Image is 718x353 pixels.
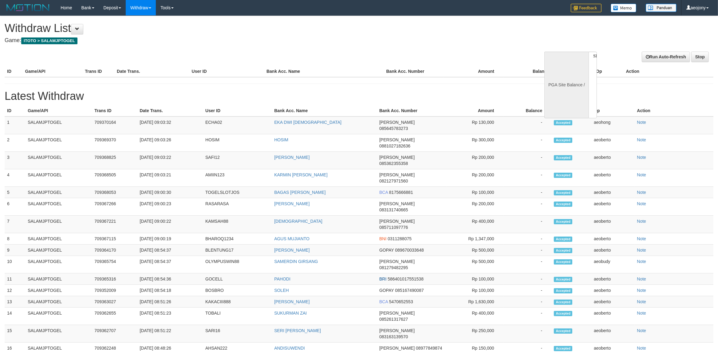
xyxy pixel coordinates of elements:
[554,219,572,224] span: Accepted
[503,296,552,308] td: -
[447,285,503,296] td: Rp 100,000
[637,311,646,316] a: Note
[637,248,646,253] a: Note
[379,288,394,293] span: GOPAY
[379,259,415,264] span: [PERSON_NAME]
[377,105,447,116] th: Bank Acc. Number
[591,216,634,233] td: aeoberto
[637,277,646,281] a: Note
[447,296,503,308] td: Rp 1,630,000
[203,169,272,187] td: AMIIN123
[25,285,92,296] td: SALAMJPTOGEL
[5,256,25,273] td: 10
[203,325,272,343] td: SARI16
[591,152,634,169] td: aeoberto
[203,245,272,256] td: BLENTUNG17
[544,52,589,118] div: PGA Site Balance /
[503,187,552,198] td: -
[379,155,415,160] span: [PERSON_NAME]
[379,236,386,241] span: BNI
[274,299,310,304] a: [PERSON_NAME]
[395,288,424,293] span: 085167490087
[637,190,646,195] a: Note
[646,4,677,12] img: panduan.png
[92,308,137,325] td: 709362655
[591,308,634,325] td: aeoberto
[447,198,503,216] td: Rp 200,000
[447,169,503,187] td: Rp 200,000
[591,285,634,296] td: aeoberto
[503,105,552,116] th: Balance
[379,334,408,339] span: 083163139570
[591,296,634,308] td: aeoberto
[5,198,25,216] td: 6
[379,265,408,270] span: 081279482295
[554,328,572,334] span: Accepted
[5,216,25,233] td: 7
[591,198,634,216] td: aeoberto
[447,245,503,256] td: Rp 500,000
[379,248,394,253] span: GOPAY
[274,346,305,351] a: ANDISUWENDI
[274,120,341,125] a: EKA DWI [DEMOGRAPHIC_DATA]
[637,346,646,351] a: Note
[203,152,272,169] td: SAFI12
[5,3,51,12] img: MOTION_logo.png
[447,273,503,285] td: Rp 100,000
[591,116,634,134] td: aeohong
[691,52,709,62] a: Stop
[137,169,203,187] td: [DATE] 09:03:21
[503,198,552,216] td: -
[379,299,388,304] span: BCA
[503,116,552,134] td: -
[25,198,92,216] td: SALAMJPTOGEL
[5,308,25,325] td: 14
[203,116,272,134] td: ECHA02
[82,66,114,77] th: Trans ID
[447,233,503,245] td: Rp 1,347,000
[591,245,634,256] td: aeoberto
[5,66,22,77] th: ID
[384,66,444,77] th: Bank Acc. Number
[379,225,408,230] span: 085711097776
[264,66,384,77] th: Bank Acc. Name
[5,105,25,116] th: ID
[447,105,503,116] th: Amount
[554,138,572,143] span: Accepted
[379,201,415,206] span: [PERSON_NAME]
[274,201,310,206] a: [PERSON_NAME]
[503,66,558,77] th: Balance
[5,233,25,245] td: 8
[25,325,92,343] td: SALAMJPTOGEL
[92,256,137,273] td: 709365754
[274,277,290,281] a: PAHODI
[25,152,92,169] td: SALAMJPTOGEL
[554,190,572,195] span: Accepted
[25,308,92,325] td: SALAMJPTOGEL
[189,66,264,77] th: User ID
[591,169,634,187] td: aeoberto
[137,187,203,198] td: [DATE] 09:00:30
[624,66,713,77] th: Action
[447,116,503,134] td: Rp 130,000
[395,248,424,253] span: 089670033648
[389,190,413,195] span: 8175666881
[444,66,503,77] th: Amount
[554,173,572,178] span: Accepted
[571,4,602,12] img: Feedback.jpg
[503,169,552,187] td: -
[203,308,272,325] td: TOBALI
[203,216,272,233] td: KAMSAH88
[92,325,137,343] td: 709362707
[554,202,572,207] span: Accepted
[503,308,552,325] td: -
[137,325,203,343] td: [DATE] 08:51:22
[5,273,25,285] td: 11
[25,105,92,116] th: Game/API
[379,190,388,195] span: BCA
[637,201,646,206] a: Note
[92,116,137,134] td: 709370164
[274,190,325,195] a: BAGAS [PERSON_NAME]
[203,187,272,198] td: TOGELSLOTJOS
[92,152,137,169] td: 709368825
